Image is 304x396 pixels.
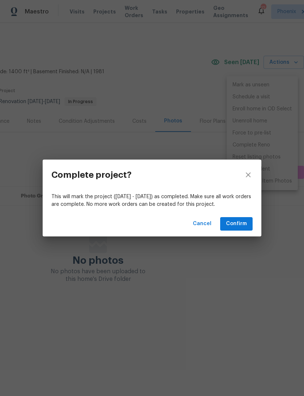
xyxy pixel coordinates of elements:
[226,219,247,228] span: Confirm
[51,193,253,208] p: This will mark the project ([DATE] - [DATE]) as completed. Make sure all work orders are complete...
[235,160,261,190] button: close
[190,217,214,231] button: Cancel
[193,219,211,228] span: Cancel
[51,170,132,180] h3: Complete project?
[220,217,253,231] button: Confirm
